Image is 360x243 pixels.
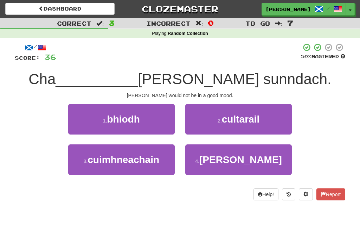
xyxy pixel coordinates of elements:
[245,20,270,27] span: To go
[265,6,311,12] span: [PERSON_NAME]
[103,118,107,124] small: 1 .
[107,114,140,125] span: bhiodh
[185,104,292,135] button: 2.cultarail
[44,52,56,61] span: 36
[287,19,293,27] span: 7
[275,20,283,26] span: :
[185,144,292,175] button: 4.[PERSON_NAME]
[282,188,295,200] button: Round history (alt+y)
[68,104,175,135] button: 1.bhiodh
[138,71,332,87] span: [PERSON_NAME] sunndach.
[195,20,203,26] span: :
[199,154,282,165] span: [PERSON_NAME]
[222,114,259,125] span: cultarail
[301,54,311,59] span: 50 %
[327,6,330,11] span: /
[28,71,56,87] span: Cha
[316,188,345,200] button: Report
[301,54,345,60] div: Mastered
[218,118,222,124] small: 2 .
[15,92,345,99] div: [PERSON_NAME] would not be in a good mood.
[262,3,346,15] a: [PERSON_NAME] /
[15,43,56,52] div: /
[96,20,104,26] span: :
[5,3,115,15] a: Dashboard
[68,144,175,175] button: 3.cuimhneachain
[84,158,88,164] small: 3 .
[57,20,91,27] span: Correct
[168,31,208,36] strong: Random Collection
[195,158,199,164] small: 4 .
[56,71,138,87] span: __________
[125,3,234,15] a: Clozemaster
[88,154,159,165] span: cuimhneachain
[208,19,214,27] span: 0
[109,19,115,27] span: 3
[146,20,191,27] span: Incorrect
[15,55,40,61] span: Score:
[253,188,278,200] button: Help!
